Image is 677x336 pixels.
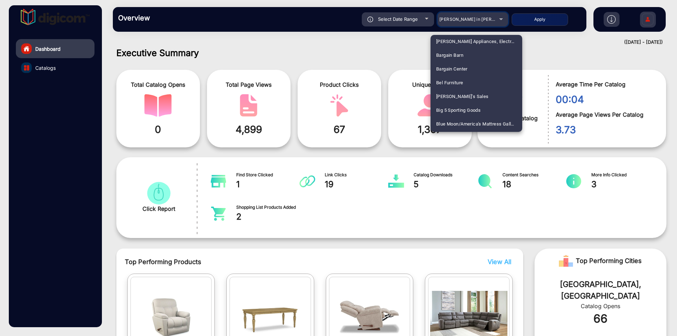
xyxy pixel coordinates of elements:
[436,62,468,76] span: Bargain Center
[436,76,463,90] span: Bel Furniture
[436,35,517,48] span: [PERSON_NAME] Appliances, Electronics, Furniture
[436,90,489,103] span: [PERSON_NAME]’s Sales
[436,48,463,62] span: Bargain Barn
[436,117,517,131] span: Blue Moon/America's Mattress Gallery
[436,103,481,117] span: Big 5 Sporting Goods
[436,131,517,145] span: [PERSON_NAME] Furniture & Mattress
